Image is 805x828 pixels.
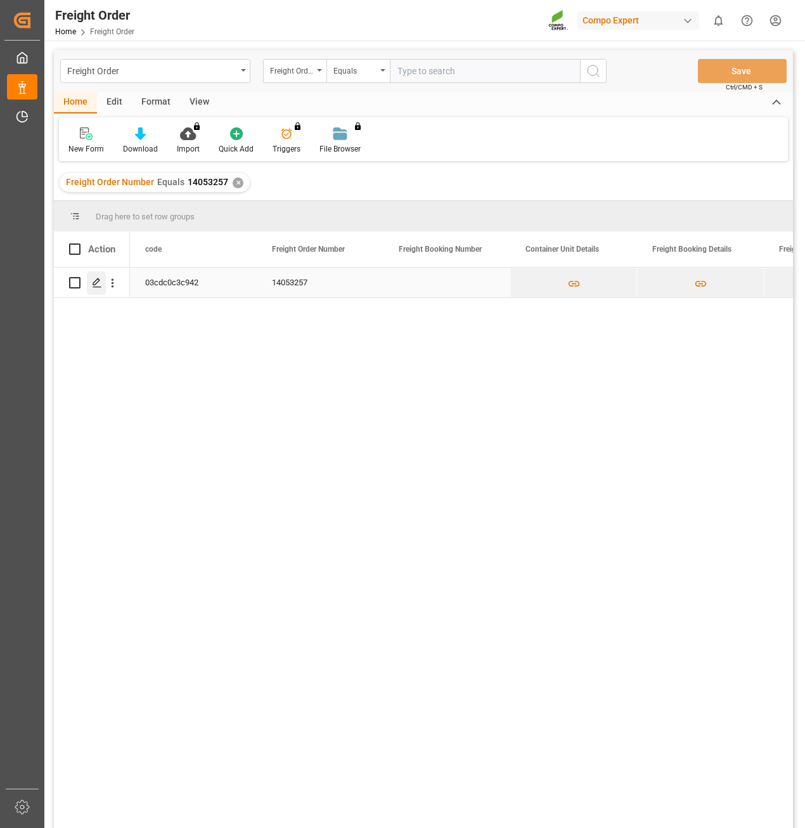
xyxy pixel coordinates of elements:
[704,6,733,35] button: show 0 new notifications
[55,27,76,36] a: Home
[67,62,236,78] div: Freight Order
[390,59,580,83] input: Type to search
[60,59,250,83] button: open menu
[333,62,377,77] div: Equals
[188,177,228,187] span: 14053257
[123,143,158,155] div: Download
[145,245,162,254] span: code
[399,245,482,254] span: Freight Booking Number
[577,8,704,32] button: Compo Expert
[263,59,326,83] button: open menu
[326,59,390,83] button: open menu
[270,62,313,77] div: Freight Order Number
[233,178,243,188] div: ✕
[130,268,257,297] div: 03cdc0c3c942
[180,92,219,113] div: View
[96,212,195,221] span: Drag here to set row groups
[97,92,132,113] div: Edit
[726,82,763,92] span: Ctrl/CMD + S
[577,11,699,30] div: Compo Expert
[157,177,184,187] span: Equals
[54,268,130,298] div: Press SPACE to select this row.
[68,143,104,155] div: New Form
[219,143,254,155] div: Quick Add
[525,245,599,254] span: Container Unit Details
[132,92,180,113] div: Format
[733,6,761,35] button: Help Center
[54,92,97,113] div: Home
[66,177,154,187] span: Freight Order Number
[580,59,607,83] button: search button
[548,10,569,32] img: Screenshot%202023-09-29%20at%2010.02.21.png_1712312052.png
[88,243,115,255] div: Action
[55,6,134,25] div: Freight Order
[698,59,787,83] button: Save
[652,245,731,254] span: Freight Booking Details
[272,245,345,254] span: Freight Order Number
[257,268,383,297] div: 14053257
